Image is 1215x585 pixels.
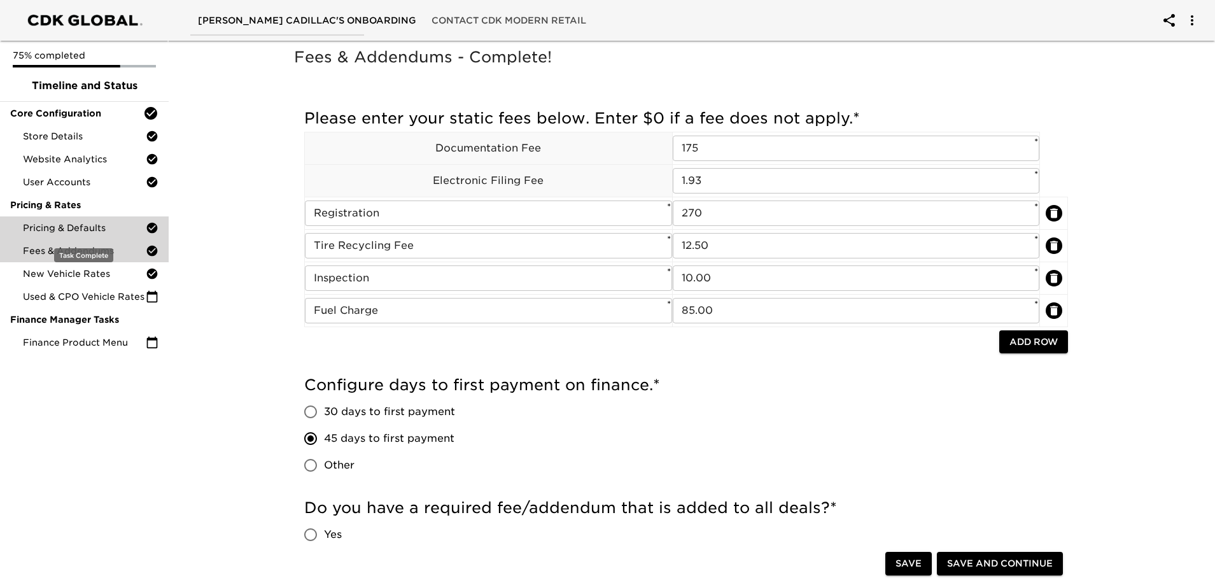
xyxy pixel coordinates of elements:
[1046,205,1062,222] button: delete
[10,199,158,211] span: Pricing & Rates
[23,244,146,257] span: Fees & Addendums
[1177,5,1207,36] button: account of current user
[304,375,1068,395] h5: Configure days to first payment on finance.
[23,176,146,188] span: User Accounts
[198,13,416,29] span: [PERSON_NAME] Cadillac's Onboarding
[10,107,143,120] span: Core Configuration
[885,552,932,575] button: Save
[432,13,586,29] span: Contact CDK Modern Retail
[10,313,158,326] span: Finance Manager Tasks
[10,78,158,94] span: Timeline and Status
[324,527,342,542] span: Yes
[1046,237,1062,254] button: delete
[947,556,1053,572] span: Save and Continue
[1046,270,1062,286] button: delete
[305,141,672,156] p: Documentation Fee
[23,290,146,303] span: Used & CPO Vehicle Rates
[23,267,146,280] span: New Vehicle Rates
[294,47,1078,67] h5: Fees & Addendums - Complete!
[937,552,1063,575] button: Save and Continue
[324,431,454,446] span: 45 days to first payment
[324,458,355,473] span: Other
[999,330,1068,354] button: Add Row
[23,153,146,166] span: Website Analytics
[23,336,146,349] span: Finance Product Menu
[23,222,146,234] span: Pricing & Defaults
[324,404,455,419] span: 30 days to first payment
[895,556,922,572] span: Save
[1046,302,1062,319] button: delete
[304,498,1068,518] h5: Do you have a required fee/addendum that is added to all deals?
[13,49,156,62] p: 75% completed
[305,173,672,188] p: Electronic Filing Fee
[23,130,146,143] span: Store Details
[304,108,1068,129] h5: Please enter your static fees below. Enter $0 if a fee does not apply.
[1009,334,1058,350] span: Add Row
[1154,5,1184,36] button: account of current user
